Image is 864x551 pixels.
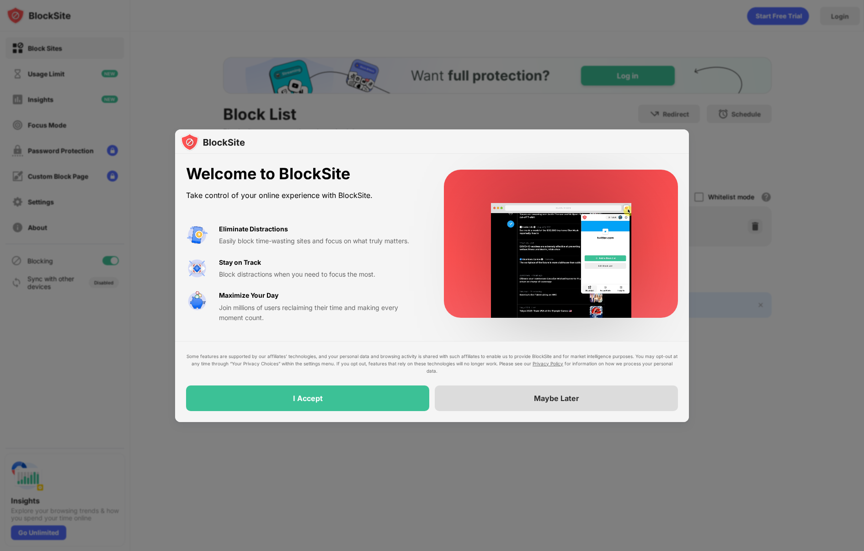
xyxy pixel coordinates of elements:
[219,236,422,246] div: Easily block time-wasting sites and focus on what truly matters.
[186,189,422,202] div: Take control of your online experience with BlockSite.
[219,303,422,323] div: Join millions of users reclaiming their time and making every moment count.
[219,224,288,234] div: Eliminate Distractions
[181,133,245,151] img: logo-blocksite.svg
[186,165,422,183] div: Welcome to BlockSite
[293,394,323,403] div: I Accept
[533,361,563,366] a: Privacy Policy
[219,257,261,267] div: Stay on Track
[186,353,678,374] div: Some features are supported by our affiliates’ technologies, and your personal data and browsing ...
[186,257,208,279] img: value-focus.svg
[219,269,422,279] div: Block distractions when you need to focus the most.
[186,224,208,246] img: value-avoid-distractions.svg
[534,394,579,403] div: Maybe Later
[186,290,208,312] img: value-safe-time.svg
[219,290,278,300] div: Maximize Your Day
